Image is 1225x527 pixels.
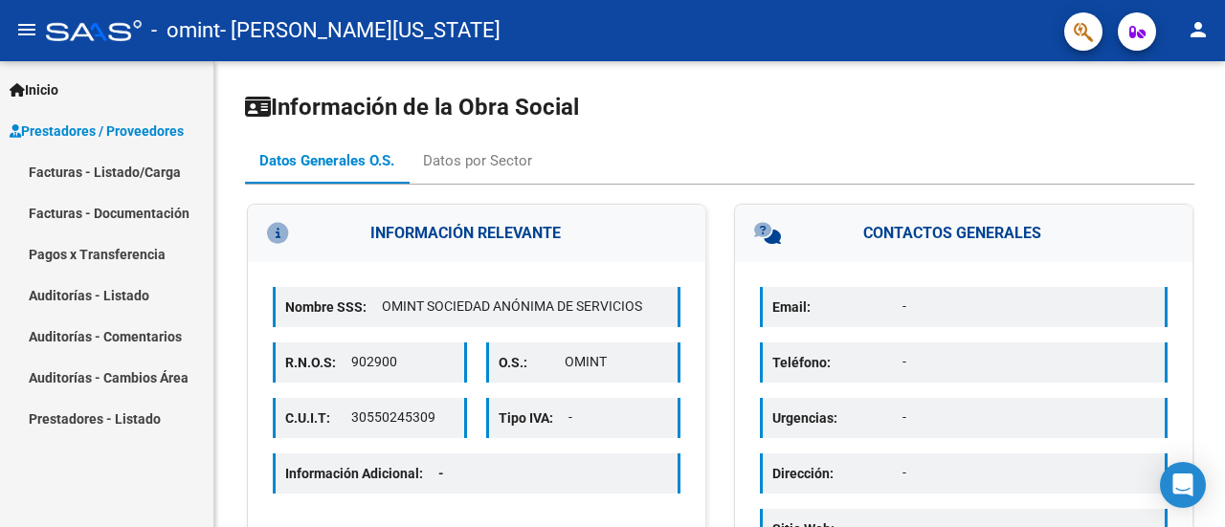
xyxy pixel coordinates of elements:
[220,10,501,52] span: - [PERSON_NAME][US_STATE]
[10,121,184,142] span: Prestadores / Proveedores
[568,407,668,428] p: -
[772,463,902,484] p: Dirección:
[151,10,220,52] span: - omint
[772,352,902,373] p: Teléfono:
[772,296,902,318] p: Email:
[499,407,568,428] p: Tipo IVA:
[245,92,1194,122] h1: Información de la Obra Social
[902,352,1155,372] p: -
[351,407,455,428] p: 30550245309
[10,79,58,100] span: Inicio
[285,296,382,318] p: Nombre SSS:
[285,407,351,428] p: C.U.I.T:
[15,18,38,41] mat-icon: menu
[382,296,668,317] p: OMINT SOCIEDAD ANÓNIMA DE SERVICIOS
[565,352,668,372] p: OMINT
[902,407,1155,428] p: -
[259,150,394,171] div: Datos Generales O.S.
[1160,462,1206,508] div: Open Intercom Messenger
[902,296,1155,317] p: -
[772,407,902,428] p: Urgencias:
[248,205,705,262] h3: INFORMACIÓN RELEVANTE
[423,150,532,171] div: Datos por Sector
[735,205,1192,262] h3: CONTACTOS GENERALES
[1187,18,1210,41] mat-icon: person
[285,352,351,373] p: R.N.O.S:
[351,352,455,372] p: 902900
[438,466,444,481] span: -
[285,463,459,484] p: Información Adicional:
[902,463,1155,483] p: -
[499,352,565,373] p: O.S.:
